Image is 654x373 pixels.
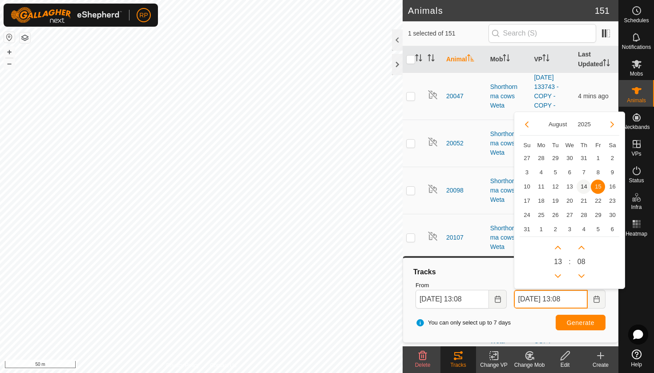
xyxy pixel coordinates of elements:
[428,89,438,100] img: returning off
[631,205,642,210] span: Infra
[605,165,619,180] td: 9
[577,180,591,194] td: 14
[503,56,510,63] p-sorticon: Activate to sort
[552,142,559,148] span: Tu
[490,224,527,252] div: Shorthorn ma cows Weta
[428,136,438,147] img: returning off
[520,117,534,132] button: Previous Month
[428,184,438,194] img: returning off
[534,222,548,237] td: 1
[428,231,438,241] img: returning off
[631,362,642,367] span: Help
[591,151,605,165] span: 1
[4,47,15,57] button: +
[574,46,618,73] th: Last Updated
[577,194,591,208] span: 21
[490,82,527,110] div: Shorthorn ma cows Weta
[603,60,610,68] p-sorticon: Activate to sort
[446,139,464,148] span: 20052
[548,180,562,194] td: 12
[520,151,534,165] td: 27
[520,222,534,237] td: 31
[562,165,577,180] span: 6
[591,194,605,208] td: 22
[524,142,531,148] span: Su
[166,361,199,369] a: Privacy Policy
[440,361,476,369] div: Tracks
[548,208,562,222] td: 26
[548,165,562,180] td: 5
[415,56,422,63] p-sorticon: Activate to sort
[619,346,654,371] a: Help
[569,257,570,267] span: :
[562,194,577,208] span: 20
[629,178,644,183] span: Status
[588,290,606,309] button: Choose Date
[577,151,591,165] td: 31
[565,142,574,148] span: We
[562,180,577,194] td: 13
[605,208,619,222] span: 30
[562,151,577,165] td: 30
[551,241,565,255] p-button: Next Hour
[591,165,605,180] td: 8
[20,32,30,43] button: Map Layers
[415,362,431,368] span: Delete
[622,44,651,50] span: Notifications
[534,194,548,208] td: 18
[530,46,574,73] th: VP
[534,180,548,194] td: 11
[428,56,435,63] p-sorticon: Activate to sort
[520,165,534,180] td: 3
[581,142,587,148] span: Th
[605,194,619,208] span: 23
[548,151,562,165] td: 29
[605,117,619,132] button: Next Month
[627,98,646,103] span: Animals
[591,222,605,237] td: 5
[548,222,562,237] td: 2
[537,142,545,148] span: Mo
[551,269,565,283] p-button: Previous Hour
[595,142,601,148] span: Fr
[542,56,549,63] p-sorticon: Activate to sort
[534,208,548,222] td: 25
[605,180,619,194] td: 16
[562,208,577,222] td: 27
[520,194,534,208] td: 17
[467,56,474,63] p-sorticon: Activate to sort
[623,124,650,130] span: Neckbands
[591,208,605,222] td: 29
[624,18,649,23] span: Schedules
[534,151,548,165] td: 28
[567,319,594,326] span: Generate
[574,269,589,283] p-button: Previous Minute
[578,92,608,100] span: 15 Aug 2025 at 1:04 pm
[210,361,236,369] a: Contact Us
[408,5,595,16] h2: Animals
[605,151,619,165] td: 2
[408,29,488,38] span: 1 selected of 151
[577,208,591,222] td: 28
[562,222,577,237] td: 3
[577,222,591,237] td: 4
[514,112,625,289] div: Choose Date
[487,46,531,73] th: Mob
